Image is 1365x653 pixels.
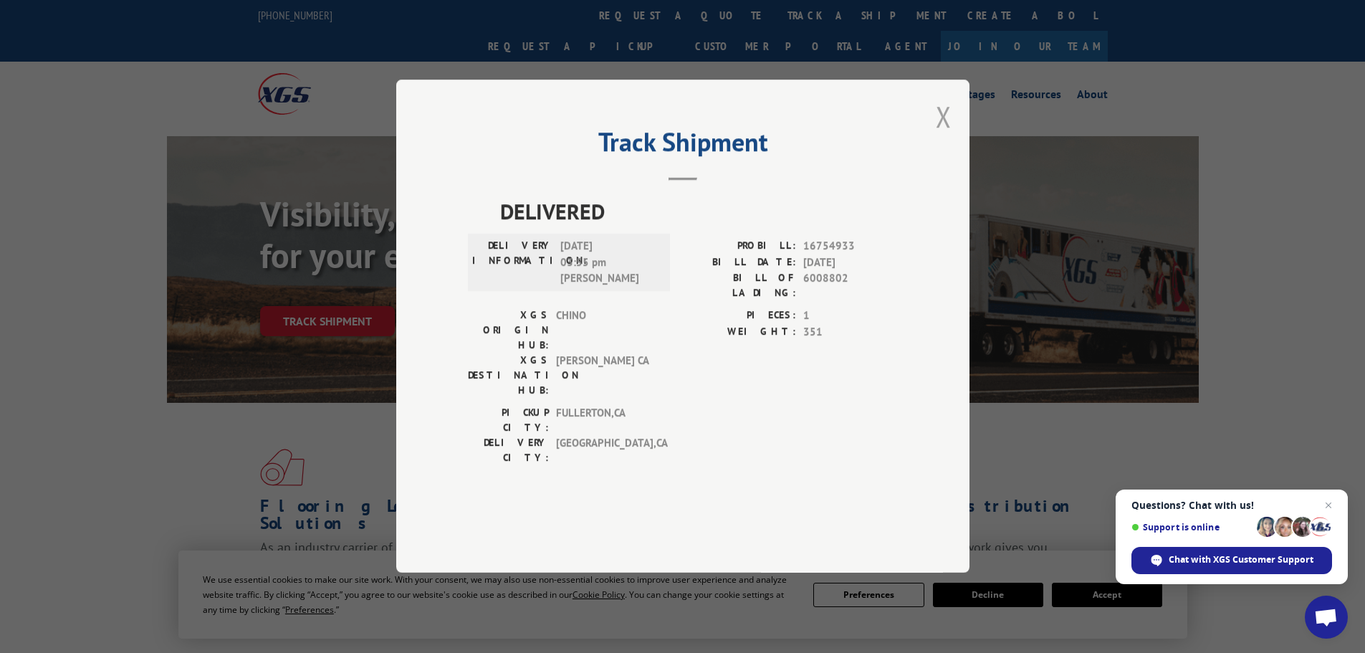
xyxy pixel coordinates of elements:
[468,353,549,399] label: XGS DESTINATION HUB:
[468,436,549,466] label: DELIVERY CITY:
[683,324,796,340] label: WEIGHT:
[803,271,898,301] span: 6008802
[803,254,898,271] span: [DATE]
[803,239,898,255] span: 16754933
[468,132,898,159] h2: Track Shipment
[556,406,653,436] span: FULLERTON , CA
[472,239,553,287] label: DELIVERY INFORMATION:
[1131,547,1332,574] span: Chat with XGS Customer Support
[683,254,796,271] label: BILL DATE:
[803,308,898,325] span: 1
[468,308,549,353] label: XGS ORIGIN HUB:
[1169,553,1313,566] span: Chat with XGS Customer Support
[556,308,653,353] span: CHINO
[683,239,796,255] label: PROBILL:
[560,239,657,287] span: [DATE] 03:55 pm [PERSON_NAME]
[468,406,549,436] label: PICKUP CITY:
[683,271,796,301] label: BILL OF LADING:
[556,436,653,466] span: [GEOGRAPHIC_DATA] , CA
[803,324,898,340] span: 351
[936,97,952,135] button: Close modal
[1305,596,1348,639] a: Open chat
[500,196,898,228] span: DELIVERED
[556,353,653,399] span: [PERSON_NAME] CA
[683,308,796,325] label: PIECES:
[1131,522,1252,533] span: Support is online
[1131,500,1332,511] span: Questions? Chat with us!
